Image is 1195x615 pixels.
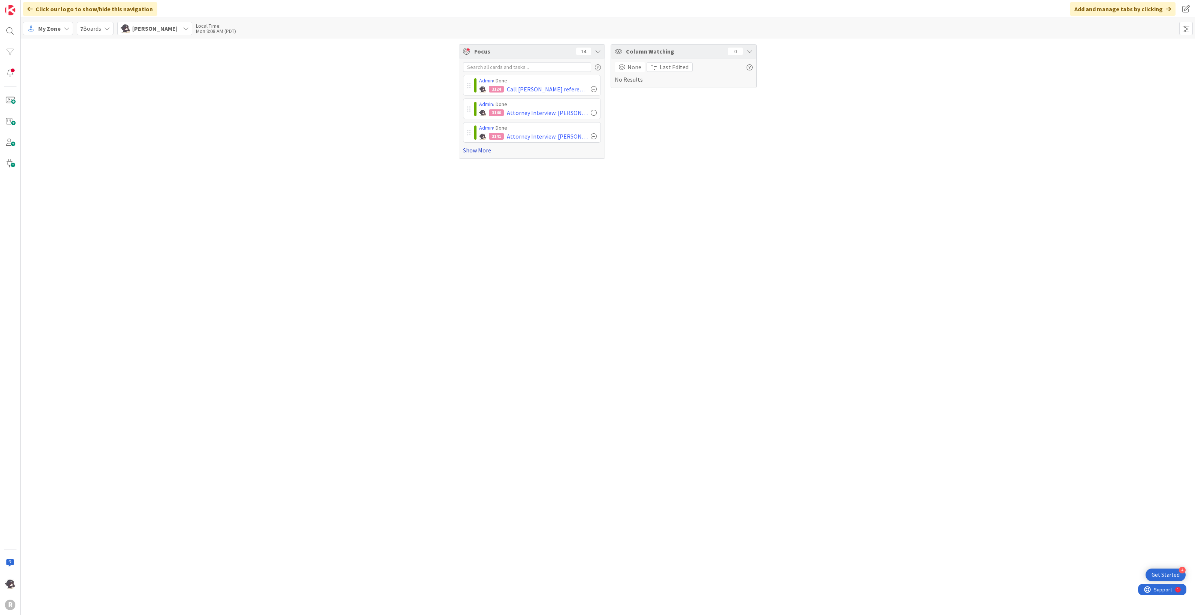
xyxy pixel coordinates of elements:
span: Attorney Interview: [PERSON_NAME] @ 1 pm [507,132,588,141]
div: Open Get Started checklist, remaining modules: 4 [1146,569,1186,581]
div: Get Started [1152,571,1180,579]
div: 0 [728,48,743,55]
div: 3140 [489,109,504,116]
a: Admin [479,101,493,107]
div: 14 [576,48,591,55]
div: No Results [615,62,753,84]
div: 3141 [489,133,504,140]
span: Column Watching [626,47,724,56]
img: KN [5,579,15,589]
a: Show More [463,146,601,155]
img: Visit kanbanzone.com [5,5,15,15]
span: Last Edited [660,63,689,72]
span: Attorney Interview: [PERSON_NAME] Fifth-[PERSON_NAME] @ 11am [507,108,588,117]
img: KN [479,109,486,116]
div: 4 [1179,567,1186,573]
span: Call [PERSON_NAME] reference: [PERSON_NAME] [507,85,588,94]
div: Click our logo to show/hide this navigation [23,2,157,16]
a: Admin [479,124,493,131]
button: Last Edited [647,62,693,72]
a: Admin [479,77,493,84]
span: Boards [80,24,101,33]
img: KN [121,24,130,33]
input: Search all cards and tasks... [463,62,591,72]
div: R [5,600,15,610]
div: › Done [479,100,597,108]
div: › Done [479,124,597,132]
div: Add and manage tabs by clicking [1070,2,1176,16]
img: KN [479,86,486,93]
span: My Zone [38,24,61,33]
div: › Done [479,77,597,85]
span: Focus [474,47,570,56]
div: 3124 [489,86,504,93]
span: Support [16,1,34,10]
div: Local Time: [196,23,236,28]
span: None [627,63,641,72]
div: 1 [39,3,41,9]
div: Mon 9:08 AM (PDT) [196,28,236,34]
b: 7 [80,25,83,32]
span: [PERSON_NAME] [132,24,178,33]
img: KN [479,133,486,140]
